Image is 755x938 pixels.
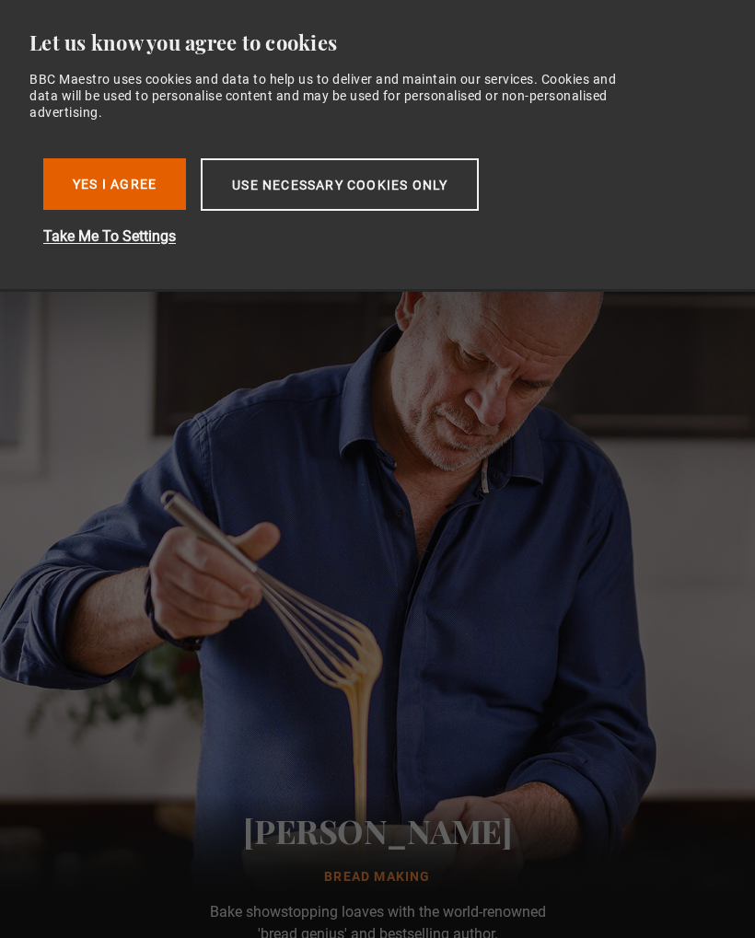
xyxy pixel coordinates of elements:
[29,29,711,56] div: Let us know you agree to cookies
[43,226,633,248] button: Take Me To Settings
[43,158,186,210] button: Yes I Agree
[29,71,643,122] div: BBC Maestro uses cookies and data to help us to deliver and maintain our services. Cookies and da...
[98,807,657,853] h2: [PERSON_NAME]
[201,158,479,211] button: Use necessary cookies only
